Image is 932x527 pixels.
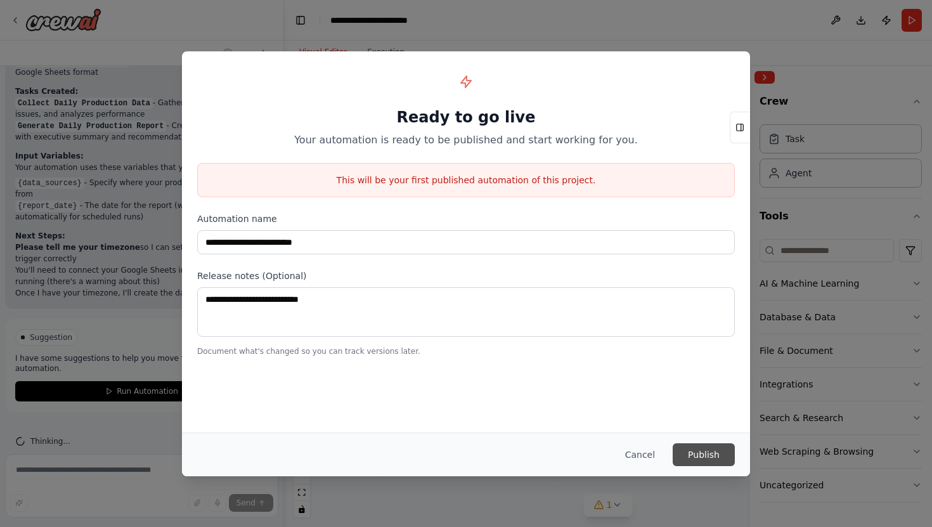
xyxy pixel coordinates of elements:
[615,443,665,466] button: Cancel
[197,270,735,282] label: Release notes (Optional)
[673,443,735,466] button: Publish
[197,212,735,225] label: Automation name
[197,346,735,356] p: Document what's changed so you can track versions later.
[197,133,735,148] p: Your automation is ready to be published and start working for you.
[198,174,734,186] p: This will be your first published automation of this project.
[197,107,735,127] h1: Ready to go live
